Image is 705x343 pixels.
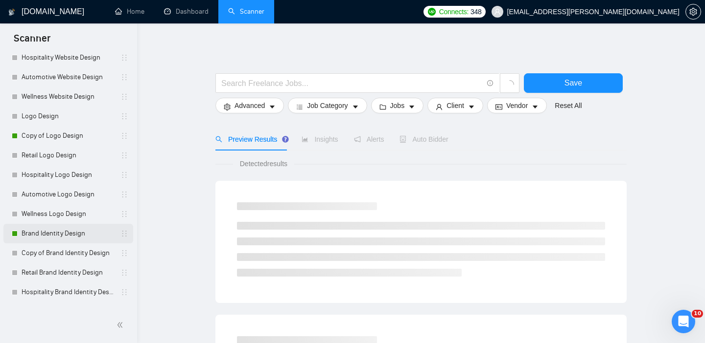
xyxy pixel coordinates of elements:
[22,126,115,146] a: Copy of Logo Design
[379,103,386,110] span: folder
[120,93,128,101] span: holder
[446,100,464,111] span: Client
[120,269,128,277] span: holder
[120,210,128,218] span: holder
[120,54,128,62] span: holder
[6,31,58,52] span: Scanner
[302,136,308,143] span: area-chart
[470,6,481,17] span: 348
[120,132,128,140] span: holder
[555,100,582,111] a: Reset All
[228,7,264,16] a: searchScanner
[233,158,294,169] span: Detected results
[22,107,115,126] a: Logo Design
[22,48,115,67] a: Hospitality Website Design
[120,249,128,257] span: holder
[307,100,348,111] span: Job Category
[117,320,126,330] span: double-left
[302,135,338,143] span: Insights
[22,243,115,263] a: Copy of Brand Identity Design
[371,98,424,113] button: folderJobscaret-down
[235,100,265,111] span: Advanced
[439,6,469,17] span: Connects:
[352,103,359,110] span: caret-down
[224,103,231,110] span: setting
[685,4,701,20] button: setting
[428,8,436,16] img: upwork-logo.png
[22,67,115,87] a: Automotive Website Design
[427,98,483,113] button: userClientcaret-down
[269,103,276,110] span: caret-down
[495,103,502,110] span: idcard
[120,288,128,296] span: holder
[120,191,128,198] span: holder
[120,171,128,179] span: holder
[564,77,582,89] span: Save
[120,230,128,237] span: holder
[115,7,144,16] a: homeHome
[22,302,115,322] a: Automotive Brand Identity Design
[436,103,443,110] span: user
[685,8,701,16] a: setting
[494,8,501,15] span: user
[524,73,623,93] button: Save
[399,136,406,143] span: robot
[506,100,528,111] span: Vendor
[390,100,405,111] span: Jobs
[22,224,115,243] a: Brand Identity Design
[164,7,209,16] a: dashboardDashboard
[532,103,539,110] span: caret-down
[288,98,367,113] button: barsJob Categorycaret-down
[215,98,284,113] button: settingAdvancedcaret-down
[215,136,222,143] span: search
[692,310,703,318] span: 10
[8,4,15,20] img: logo
[22,146,115,165] a: Retail Logo Design
[505,80,514,89] span: loading
[215,135,286,143] span: Preview Results
[487,98,547,113] button: idcardVendorcaret-down
[120,151,128,159] span: holder
[22,185,115,204] a: Automotive Logo Design
[354,136,361,143] span: notification
[22,165,115,185] a: Hospitality Logo Design
[468,103,475,110] span: caret-down
[221,77,483,89] input: Search Freelance Jobs...
[487,80,493,86] span: info-circle
[120,112,128,120] span: holder
[22,87,115,107] a: Wellness Website Design
[120,73,128,81] span: holder
[408,103,415,110] span: caret-down
[296,103,303,110] span: bars
[672,310,695,333] iframe: Intercom live chat
[22,204,115,224] a: Wellness Logo Design
[686,8,701,16] span: setting
[281,135,290,144] div: Tooltip anchor
[399,135,448,143] span: Auto Bidder
[22,263,115,282] a: Retail Brand Identity Design
[22,282,115,302] a: Hospitality Brand Identity Design
[354,135,384,143] span: Alerts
